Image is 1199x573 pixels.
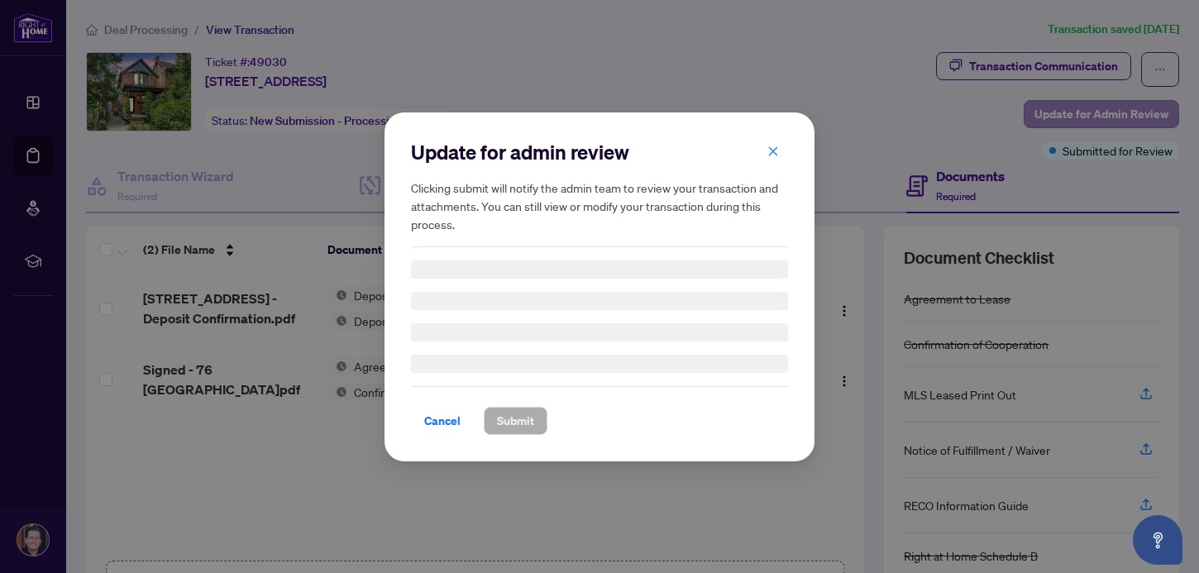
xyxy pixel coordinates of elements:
span: close [767,145,779,156]
button: Cancel [411,407,474,435]
h2: Update for admin review [411,139,788,165]
button: Submit [484,407,547,435]
span: Cancel [424,408,461,434]
h5: Clicking submit will notify the admin team to review your transaction and attachments. You can st... [411,179,788,233]
button: Open asap [1133,515,1182,565]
